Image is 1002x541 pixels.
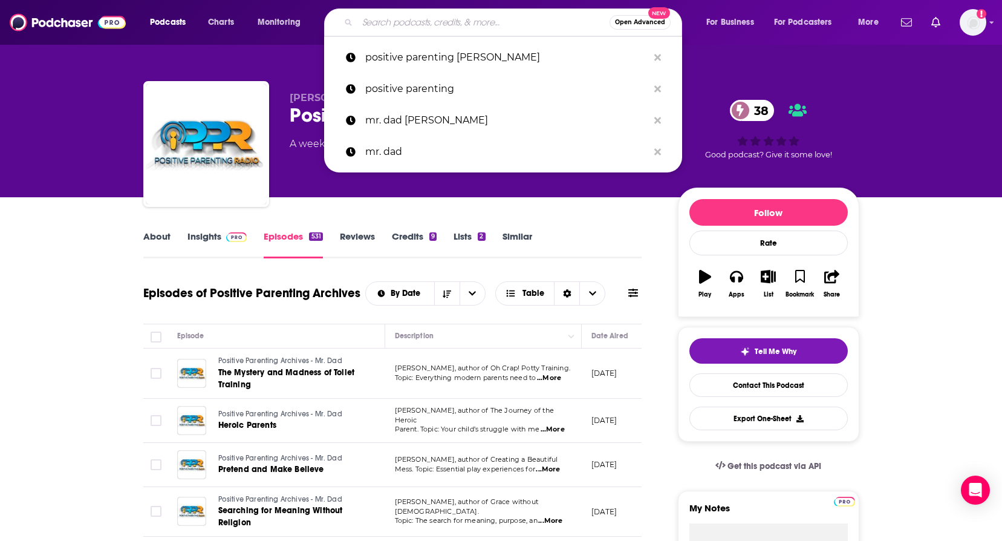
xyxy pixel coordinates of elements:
[336,8,694,36] div: Search podcasts, credits, & more...
[218,410,342,418] span: Positive Parenting Archives - Mr. Dad
[218,464,324,474] span: Pretend and Make Believe
[689,262,721,306] button: Play
[395,425,540,433] span: Parent. Topic: Your child’s struggle with me
[764,291,773,298] div: List
[926,12,945,33] a: Show notifications dropdown
[615,19,665,25] span: Open Advanced
[218,409,362,420] a: Positive Parenting Archives - Mr. Dad
[395,516,538,525] span: Topic: The search for meaning, purpose, an
[200,13,241,32] a: Charts
[541,425,565,434] span: ...More
[698,291,711,298] div: Play
[689,199,848,226] button: Follow
[522,289,544,298] span: Table
[960,9,986,36] img: User Profile
[151,506,161,517] span: Toggle select row
[537,373,561,383] span: ...More
[536,465,560,474] span: ...More
[591,459,617,470] p: [DATE]
[730,100,775,121] a: 38
[454,231,485,258] a: Lists2
[395,497,539,516] span: [PERSON_NAME], author of Grace without [DEMOGRAPHIC_DATA].
[264,231,322,258] a: Episodes531
[495,281,606,306] button: Choose View
[395,373,536,382] span: Topic: Everything modern parents need to
[434,282,460,305] button: Sort Direction
[290,137,445,151] div: A weekly podcast
[752,262,784,306] button: List
[977,9,986,19] svg: Add a profile image
[961,476,990,505] div: Open Intercom Messenger
[151,415,161,426] span: Toggle select row
[960,9,986,36] button: Show profile menu
[784,262,816,306] button: Bookmark
[503,231,532,258] a: Similar
[218,495,342,503] span: Positive Parenting Archives - Mr. Dad
[258,14,301,31] span: Monitoring
[218,367,355,390] span: The Mystery and Madness of Toilet Training
[591,415,617,425] p: [DATE]
[678,92,859,167] div: 38Good podcast? Give it some love!
[218,367,363,391] a: The Mystery and Madness of Toilet Training
[689,407,848,430] button: Export One-Sheet
[395,455,558,464] span: [PERSON_NAME], author of Creating a Beautiful
[365,105,648,136] p: mr. dad armin brott
[218,454,342,462] span: Positive Parenting Archives - Mr. Dad
[218,505,363,529] a: Searching for Meaning Without Religion
[208,14,234,31] span: Charts
[365,281,486,306] h2: Choose List sort
[324,105,682,136] a: mr. dad [PERSON_NAME]
[365,42,648,73] p: positive parenting armin brott
[395,329,434,343] div: Description
[357,13,610,32] input: Search podcasts, credits, & more...
[429,232,437,241] div: 9
[834,497,855,507] img: Podchaser Pro
[742,100,775,121] span: 38
[755,347,796,356] span: Tell Me Why
[834,495,855,507] a: Pro website
[460,282,485,305] button: open menu
[591,507,617,517] p: [DATE]
[218,420,276,430] span: Heroic Parents
[727,461,821,471] span: Get this podcast via API
[554,282,579,305] div: Sort Direction
[146,84,267,205] img: Positive Parenting Archives - Mr. Dad
[591,329,628,343] div: Date Aired
[729,291,744,298] div: Apps
[740,347,750,356] img: tell me why sparkle
[705,150,832,159] span: Good podcast? Give it some love!
[366,289,434,298] button: open menu
[340,231,375,258] a: Reviews
[218,419,362,431] a: Heroic Parents
[218,356,342,365] span: Positive Parenting Archives - Mr. Dad
[896,12,917,33] a: Show notifications dropdown
[218,356,363,367] a: Positive Parenting Archives - Mr. Dad
[177,329,204,343] div: Episode
[774,14,832,31] span: For Podcasters
[324,136,682,168] a: mr. dad
[706,451,831,481] a: Get this podcast via API
[226,232,247,242] img: Podchaser Pro
[391,289,425,298] span: By Date
[10,11,126,34] img: Podchaser - Follow, Share and Rate Podcasts
[151,459,161,470] span: Toggle select row
[143,231,171,258] a: About
[365,136,648,168] p: mr. dad
[564,329,579,344] button: Column Actions
[392,231,437,258] a: Credits9
[824,291,840,298] div: Share
[850,13,894,32] button: open menu
[706,14,754,31] span: For Business
[395,406,554,424] span: [PERSON_NAME], author of The Journey of the Heroic
[698,13,769,32] button: open menu
[249,13,316,32] button: open menu
[218,464,362,476] a: Pretend and Make Believe
[309,232,322,241] div: 531
[721,262,752,306] button: Apps
[142,13,201,32] button: open menu
[290,92,376,103] span: [PERSON_NAME]
[538,516,562,526] span: ...More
